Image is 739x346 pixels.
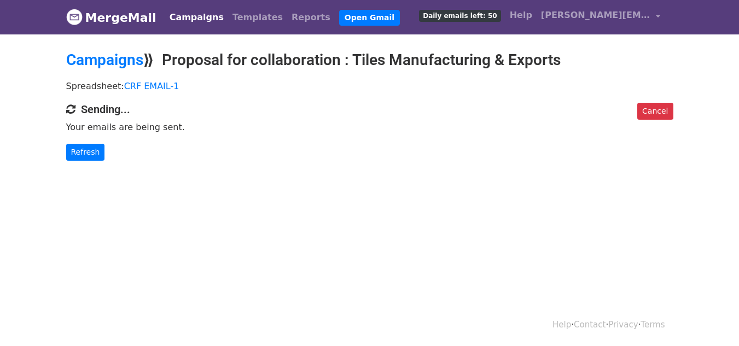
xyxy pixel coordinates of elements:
a: Reports [287,7,335,28]
a: Privacy [608,320,638,330]
h2: ⟫ Proposal for collaboration : Tiles Manufacturing & Exports [66,51,673,69]
a: Open Gmail [339,10,400,26]
p: Spreadsheet: [66,80,673,92]
span: [PERSON_NAME][EMAIL_ADDRESS][DOMAIN_NAME] [541,9,650,22]
a: Templates [228,7,287,28]
p: Your emails are being sent. [66,121,673,133]
a: Help [505,4,537,26]
a: Cancel [637,103,673,120]
a: MergeMail [66,6,156,29]
a: Help [552,320,571,330]
a: Terms [641,320,665,330]
h4: Sending... [66,103,673,116]
a: CRF EMAIL-1 [124,81,179,91]
a: Daily emails left: 50 [415,4,505,26]
a: Campaigns [165,7,228,28]
a: Campaigns [66,51,143,69]
a: [PERSON_NAME][EMAIL_ADDRESS][DOMAIN_NAME] [537,4,665,30]
a: Contact [574,320,606,330]
img: MergeMail logo [66,9,83,25]
a: Refresh [66,144,105,161]
span: Daily emails left: 50 [419,10,501,22]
